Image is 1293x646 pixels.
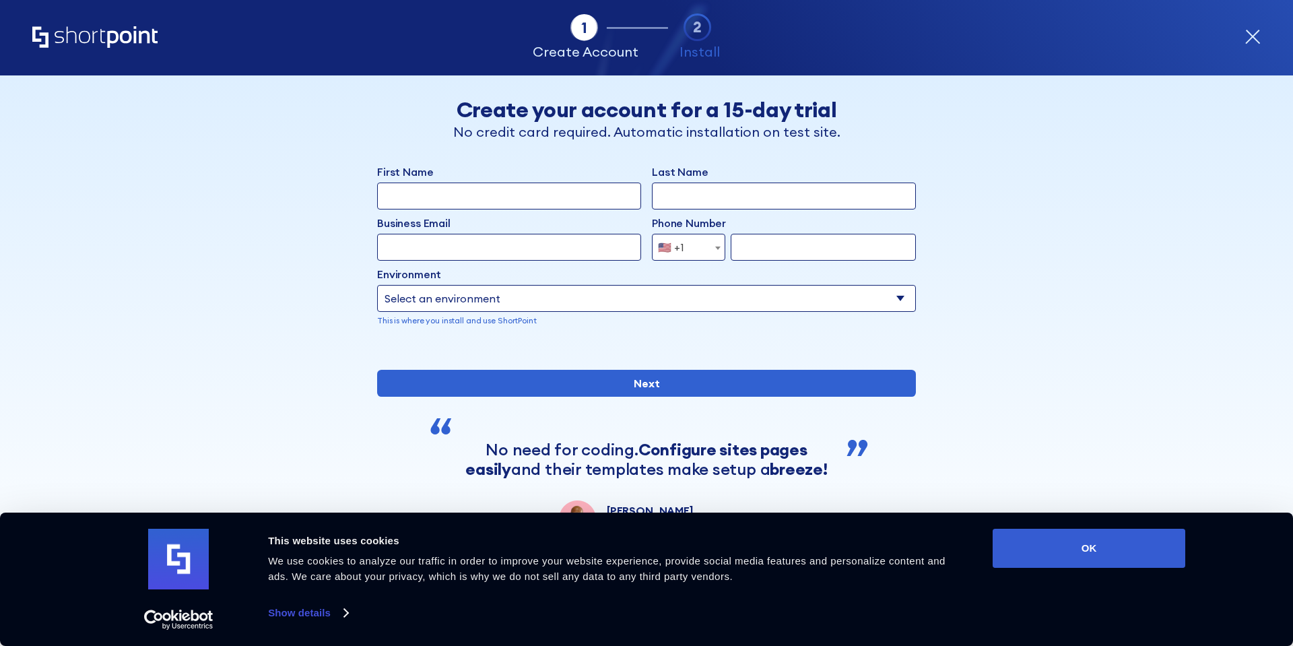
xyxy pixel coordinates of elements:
div: This website uses cookies [268,533,962,549]
a: Show details [268,603,347,623]
a: Usercentrics Cookiebot - opens in a new window [120,610,238,630]
button: OK [993,529,1185,568]
span: We use cookies to analyze our traffic in order to improve your website experience, provide social... [268,555,946,582]
img: logo [148,529,209,589]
